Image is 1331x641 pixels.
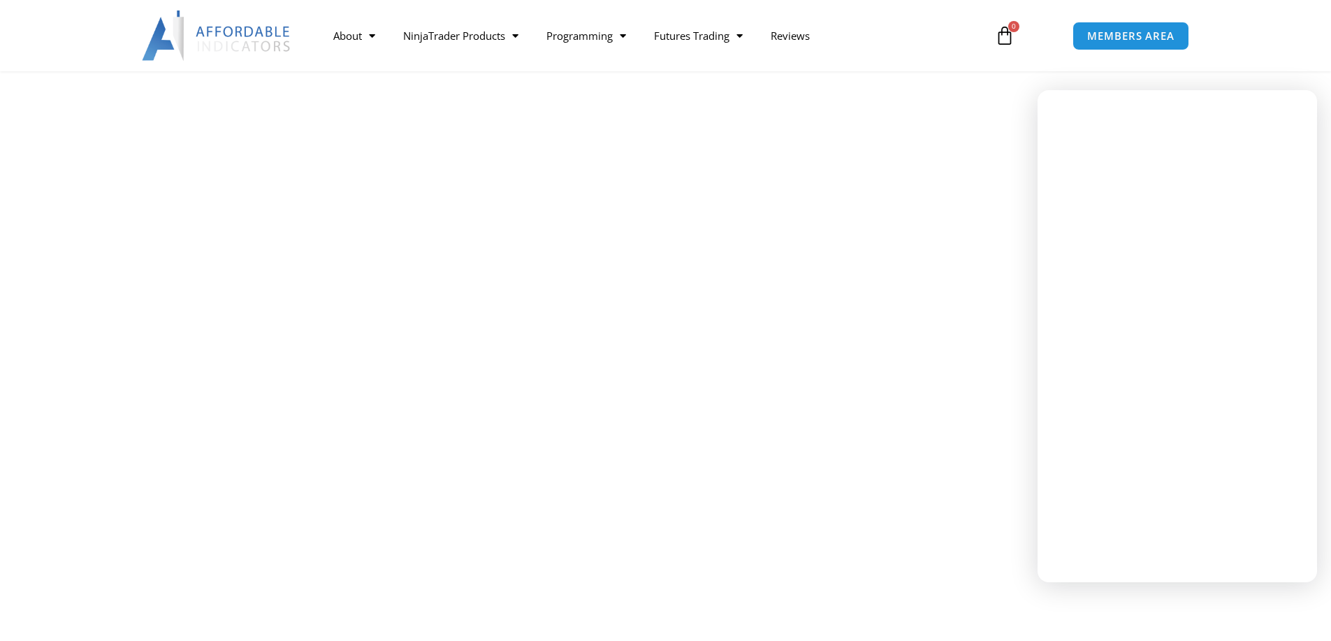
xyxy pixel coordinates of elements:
a: About [319,20,389,52]
iframe: Intercom live chat [1283,593,1317,627]
iframe: Intercom live chat [1038,90,1317,582]
img: LogoAI | Affordable Indicators – NinjaTrader [142,10,292,61]
span: 0 [1008,21,1019,32]
a: Programming [532,20,640,52]
nav: Menu [319,20,979,52]
a: 0 [974,15,1035,56]
a: MEMBERS AREA [1072,22,1189,50]
a: Futures Trading [640,20,757,52]
a: Reviews [757,20,824,52]
span: MEMBERS AREA [1087,31,1174,41]
a: NinjaTrader Products [389,20,532,52]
